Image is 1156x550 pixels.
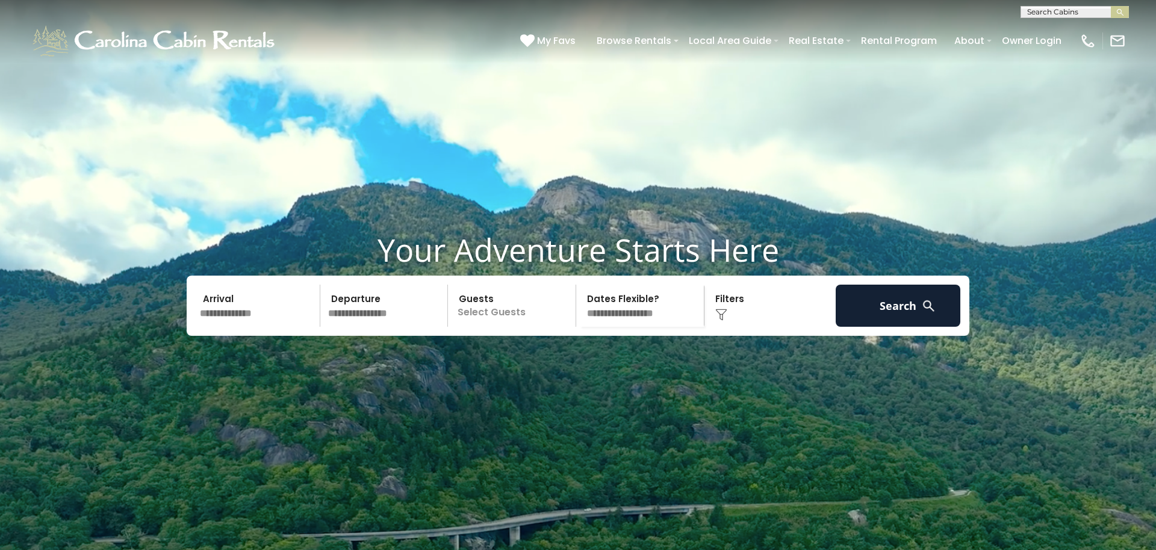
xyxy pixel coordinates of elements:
a: Browse Rentals [591,30,677,51]
img: phone-regular-white.png [1080,32,1096,49]
img: White-1-1-2.png [30,23,280,59]
button: Search [836,285,960,327]
p: Select Guests [452,285,576,327]
a: Local Area Guide [683,30,777,51]
a: Owner Login [996,30,1067,51]
h1: Your Adventure Starts Here [9,231,1147,268]
a: Real Estate [783,30,850,51]
span: My Favs [537,33,576,48]
img: mail-regular-white.png [1109,32,1126,49]
a: My Favs [520,33,579,49]
img: filter--v1.png [715,309,727,321]
img: search-regular-white.png [921,298,936,314]
a: Rental Program [855,30,943,51]
a: About [948,30,990,51]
